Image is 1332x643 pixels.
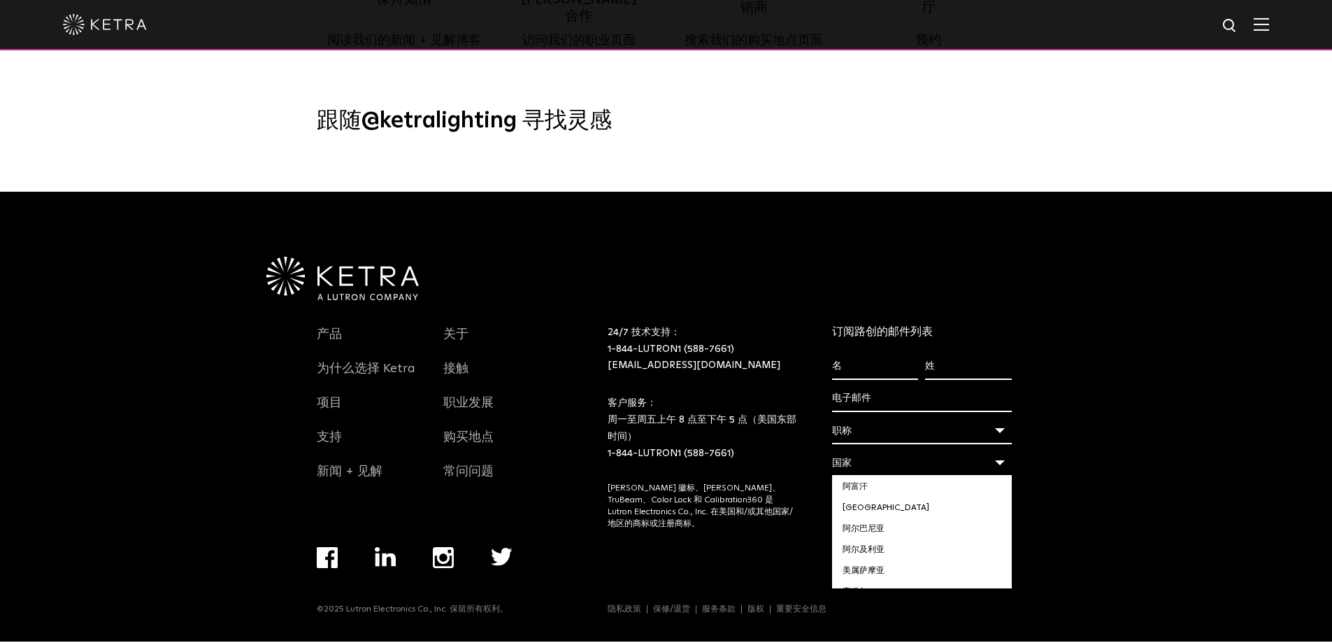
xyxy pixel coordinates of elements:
[843,567,885,575] font: 美属萨摩亚
[608,327,680,337] font: 24/7 技术支持：
[653,605,690,614] font: 保修/退货
[832,426,852,436] font: 职称
[443,465,494,478] font: 常问问题
[843,504,929,512] font: [GEOGRAPHIC_DATA]
[317,325,423,496] div: 导航菜单
[608,415,796,441] font: 周一至周五上午 8 点至下午 5 点（美国东部时间）
[843,588,868,596] font: 安道尔
[491,548,513,566] img: 叽叽喳喳
[317,328,342,341] font: 产品
[317,362,415,375] font: 为什么选择 Ketra
[608,605,641,614] font: 隐私政策
[832,386,1012,412] input: 电子邮件
[375,547,396,567] img: 领英
[832,353,918,380] input: 名
[608,448,734,458] a: 1-844-LUTRON1 (588-7661)
[443,328,468,341] font: 关于
[317,465,382,478] font: 新闻 + 见解
[443,362,468,375] font: 接触
[317,110,612,132] font: 跟随@ketralighting 寻找灵感
[443,397,494,409] font: 职业发展
[747,605,764,614] font: 版权
[843,483,868,491] font: 阿富汗
[317,547,550,603] div: 导航菜单
[843,525,885,533] font: 阿尔巴尼亚
[776,605,826,614] font: 重要安全信息
[608,484,793,528] font: [PERSON_NAME] 徽标、[PERSON_NAME]、TruBeam、Color Lock 和 Calibration360 是 Lutron Electronics Co., Inc....
[443,431,494,444] font: 购买地点
[1222,17,1239,35] img: 搜索图标
[63,14,147,35] img: ketra-logo-2019-白色
[266,257,419,300] img: Ketra-aLutronCo_White_RGB
[608,603,1015,615] div: 导航菜单
[317,547,338,568] img: Facebook
[702,605,736,614] font: 服务条款
[317,605,508,614] font: ©2025 Lutron Electronics Co., Inc. 保留所有权利。
[443,325,550,496] div: 导航菜单
[832,326,933,337] font: 订阅路创的邮件列表
[843,546,885,554] font: 阿尔及利亚
[925,353,1011,380] input: 姓
[608,398,657,408] font: 客户服务：
[832,458,852,468] font: 国家
[317,431,342,444] font: 支持
[608,344,734,354] a: 1-844-LUTRON1 (588-7661)
[317,397,342,409] font: 项目
[433,547,454,568] img: Instagram
[608,360,780,370] a: [EMAIL_ADDRESS][DOMAIN_NAME]
[1254,17,1269,31] img: Hamburger%20Nav.svg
